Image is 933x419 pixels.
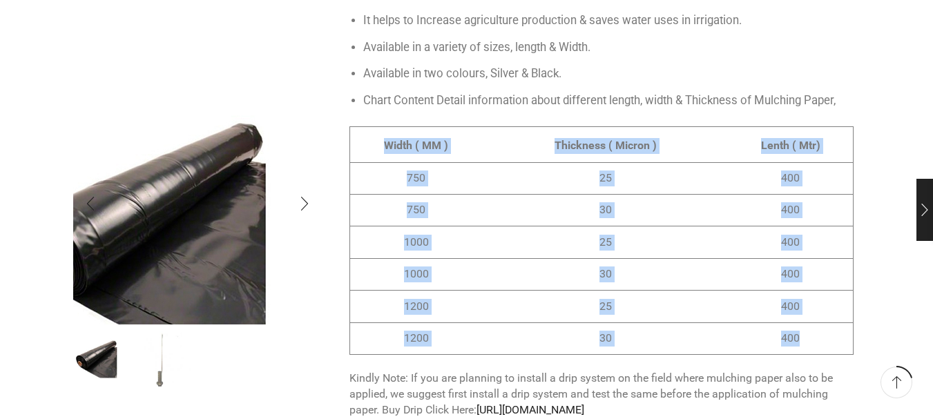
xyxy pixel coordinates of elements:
span: 30 [599,203,612,216]
span: 400 [781,235,800,249]
span: 25 [599,171,612,184]
span: 1000 [404,267,429,280]
span: 25 [599,300,612,313]
img: Mulching Paper Hole Long [133,331,191,389]
span: 400 [781,331,800,344]
img: Heera Mulching Paper [70,329,127,387]
span: 1000 [404,235,429,249]
div: 1 / 2 [73,76,322,324]
span: 400 [781,171,800,184]
span: 30 [599,267,612,280]
span: 400 [781,300,800,313]
div: Previous slide [73,186,108,221]
span: It helps to Increase agriculture production & saves water uses in irrigation. [363,13,742,27]
li: 1 / 2 [70,331,127,387]
div: Next slide [287,186,322,221]
span: Available in two colours, Silver & Black. [363,66,561,80]
span: Available in a variety of sizes, length & Width. [363,40,590,54]
strong: Lenth ( Mtr) [761,139,820,152]
li: 2 / 2 [133,331,191,387]
span: 400 [781,267,800,280]
span: 25 [599,235,612,249]
a: Mulching-Hole [133,331,191,389]
span: 1200 [404,331,429,344]
span: 30 [599,331,612,344]
strong: Thickness ( Micron ) [555,139,657,152]
span: Chart Content Detail information about different length, width & Thickness of Mulching Paper, [363,93,836,107]
a: [URL][DOMAIN_NAME] [477,403,584,416]
span: 400 [781,203,800,216]
span: 750 [407,171,425,184]
span: 1200 [404,300,429,313]
strong: Width ( MM ) [384,139,448,152]
span: 750 [407,203,425,216]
